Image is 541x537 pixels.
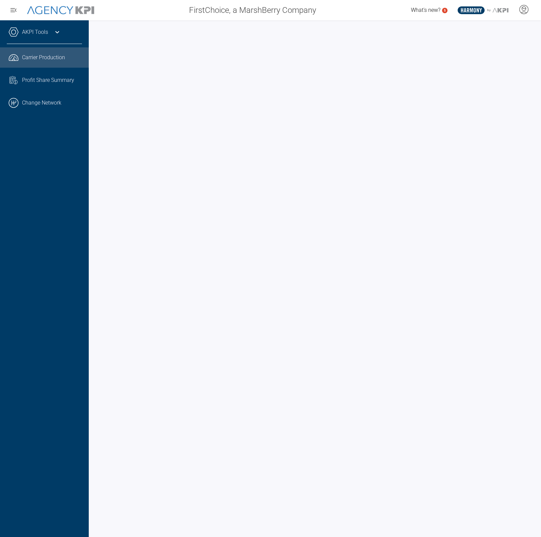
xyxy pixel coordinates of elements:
[444,8,446,12] text: 5
[27,6,94,15] img: AgencyKPI
[411,7,440,13] span: What's new?
[22,53,65,62] span: Carrier Production
[22,76,74,84] span: Profit Share Summary
[22,28,48,36] a: AKPI Tools
[442,8,448,13] a: 5
[189,4,316,16] span: FirstChoice, a MarshBerry Company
